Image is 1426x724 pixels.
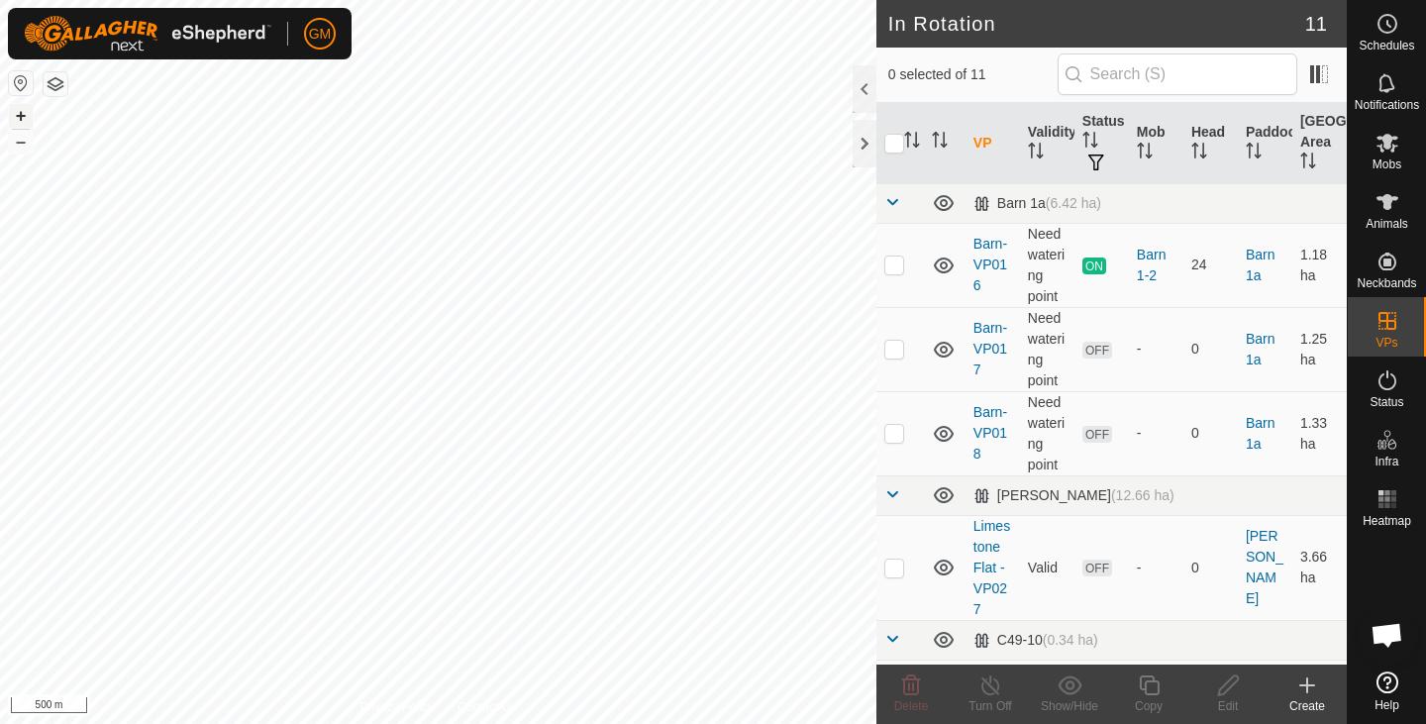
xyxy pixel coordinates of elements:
a: Barn-VP017 [973,320,1007,377]
td: Need watering point [1020,307,1074,391]
div: Copy [1109,697,1188,715]
div: [PERSON_NAME] [973,487,1174,504]
div: Open chat [1358,605,1417,665]
a: Privacy Policy [359,698,434,716]
img: Gallagher Logo [24,16,271,52]
td: 0 [1183,391,1238,475]
span: Help [1375,699,1399,711]
td: 1.25 ha [1292,307,1347,391]
p-sorticon: Activate to sort [1137,146,1153,161]
span: 11 [1305,9,1327,39]
div: Barn 1-2 [1137,245,1175,286]
span: (0.34 ha) [1043,632,1098,648]
h2: In Rotation [888,12,1305,36]
th: Paddock [1238,103,1292,184]
span: Status [1370,396,1403,408]
td: 24 [1183,223,1238,307]
span: VPs [1375,337,1397,349]
span: Infra [1375,456,1398,467]
td: 1.33 ha [1292,391,1347,475]
button: – [9,130,33,154]
div: Edit [1188,697,1268,715]
span: ON [1082,258,1106,274]
a: Barn 1a [1246,247,1275,283]
span: Animals [1366,218,1408,230]
span: Delete [894,699,929,713]
span: (6.42 ha) [1046,195,1101,211]
th: Head [1183,103,1238,184]
td: Need watering point [1020,223,1074,307]
span: OFF [1082,342,1112,359]
th: Status [1074,103,1129,184]
th: VP [966,103,1020,184]
span: OFF [1082,426,1112,443]
span: 0 selected of 11 [888,64,1058,85]
p-sorticon: Activate to sort [932,135,948,151]
button: + [9,104,33,128]
span: (12.66 ha) [1111,487,1174,503]
p-sorticon: Activate to sort [1300,155,1316,171]
span: Notifications [1355,99,1419,111]
div: C49-10 [973,632,1098,649]
td: 1.18 ha [1292,223,1347,307]
div: Create [1268,697,1347,715]
div: Turn Off [951,697,1030,715]
a: [PERSON_NAME] [1246,528,1283,606]
th: Validity [1020,103,1074,184]
div: - [1137,423,1175,444]
div: Show/Hide [1030,697,1109,715]
input: Search (S) [1058,53,1297,95]
button: Reset Map [9,71,33,95]
span: Mobs [1373,158,1401,170]
button: Map Layers [44,72,67,96]
p-sorticon: Activate to sort [1246,146,1262,161]
td: Need watering point [1020,391,1074,475]
a: Barn-VP016 [973,236,1007,293]
p-sorticon: Activate to sort [1028,146,1044,161]
a: Contact Us [458,698,516,716]
span: GM [309,24,332,45]
a: Help [1348,664,1426,719]
td: 0 [1183,515,1238,620]
td: Valid [1020,515,1074,620]
p-sorticon: Activate to sort [1191,146,1207,161]
th: Mob [1129,103,1183,184]
p-sorticon: Activate to sort [1082,135,1098,151]
a: Limestone Flat -VP027 [973,518,1010,617]
a: Barn 1a [1246,415,1275,452]
span: OFF [1082,560,1112,576]
a: Barn-VP018 [973,404,1007,462]
a: Barn 1a [1246,331,1275,367]
div: - [1137,558,1175,578]
span: Neckbands [1357,277,1416,289]
div: - [1137,339,1175,360]
span: Schedules [1359,40,1414,52]
th: [GEOGRAPHIC_DATA] Area [1292,103,1347,184]
span: Heatmap [1363,515,1411,527]
p-sorticon: Activate to sort [904,135,920,151]
td: 3.66 ha [1292,515,1347,620]
td: 0 [1183,307,1238,391]
div: Barn 1a [973,195,1101,212]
